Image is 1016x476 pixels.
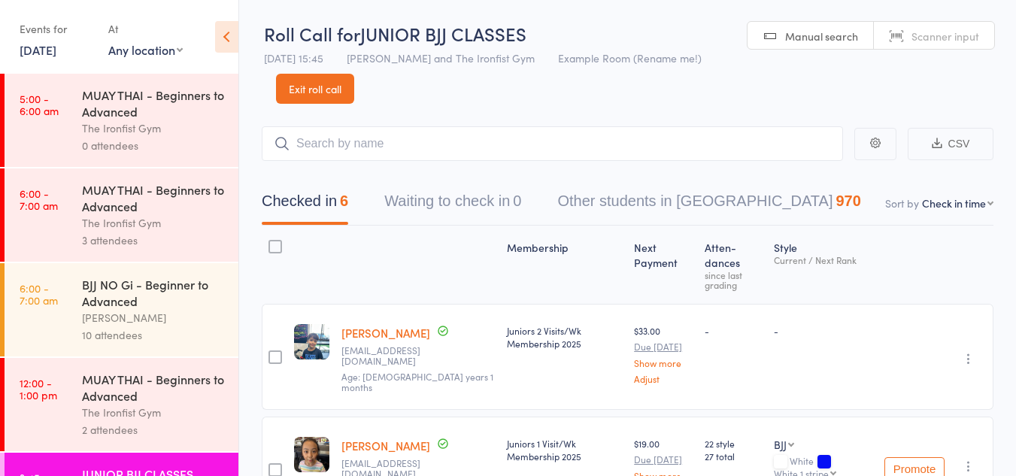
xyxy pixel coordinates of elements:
[774,437,787,452] div: BJJ
[264,21,360,46] span: Roll Call for
[294,437,329,472] img: image1738733879.png
[507,437,623,462] div: Juniors 1 Visit/Wk Membership 2025
[82,371,226,404] div: MUAY THAI - Beginners to Advanced
[262,126,843,161] input: Search by name
[82,137,226,154] div: 0 attendees
[20,377,57,401] time: 12:00 - 1:00 pm
[634,454,693,465] small: Due [DATE]
[108,17,183,41] div: At
[20,187,58,211] time: 6:00 - 7:00 am
[557,185,860,225] button: Other students in [GEOGRAPHIC_DATA]970
[768,232,878,297] div: Style
[82,276,226,309] div: BJJ NO Gi - Beginner to Advanced
[5,74,238,167] a: 5:00 -6:00 amMUAY THAI - Beginners to AdvancedThe Ironfist Gym0 attendees
[908,128,993,160] button: CSV
[341,345,495,367] small: lajla.darvill@gmail.com
[634,374,693,384] a: Adjust
[82,181,226,214] div: MUAY THAI - Beginners to Advanced
[82,232,226,249] div: 3 attendees
[82,421,226,438] div: 2 attendees
[705,450,762,462] span: 27 total
[5,263,238,356] a: 6:00 -7:00 amBJJ NO Gi - Beginner to Advanced[PERSON_NAME]10 attendees
[885,196,919,211] label: Sort by
[513,193,521,209] div: 0
[20,17,93,41] div: Events for
[82,86,226,120] div: MUAY THAI - Beginners to Advanced
[558,50,702,65] span: Example Room (Rename me!)
[82,326,226,344] div: 10 attendees
[20,92,59,117] time: 5:00 - 6:00 am
[264,50,323,65] span: [DATE] 15:45
[705,324,762,337] div: -
[82,214,226,232] div: The Ironfist Gym
[922,196,986,211] div: Check in time
[20,41,56,58] a: [DATE]
[507,324,623,350] div: Juniors 2 Visits/Wk Membership 2025
[347,50,535,65] span: [PERSON_NAME] and The Ironfist Gym
[501,232,629,297] div: Membership
[82,309,226,326] div: [PERSON_NAME]
[634,358,693,368] a: Show more
[360,21,526,46] span: JUNIOR BJJ CLASSES
[705,437,762,450] span: 22 style
[384,185,521,225] button: Waiting to check in0
[5,168,238,262] a: 6:00 -7:00 amMUAY THAI - Beginners to AdvancedThe Ironfist Gym3 attendees
[634,341,693,352] small: Due [DATE]
[705,270,762,290] div: since last grading
[276,74,354,104] a: Exit roll call
[294,324,329,359] img: image1750031784.png
[836,193,860,209] div: 970
[341,438,430,453] a: [PERSON_NAME]
[341,370,493,393] span: Age: [DEMOGRAPHIC_DATA] years 1 months
[774,255,872,265] div: Current / Next Rank
[699,232,768,297] div: Atten­dances
[82,404,226,421] div: The Ironfist Gym
[82,120,226,137] div: The Ironfist Gym
[340,193,348,209] div: 6
[341,325,430,341] a: [PERSON_NAME]
[262,185,348,225] button: Checked in6
[5,358,238,451] a: 12:00 -1:00 pmMUAY THAI - Beginners to AdvancedThe Ironfist Gym2 attendees
[911,29,979,44] span: Scanner input
[108,41,183,58] div: Any location
[634,324,693,384] div: $33.00
[20,282,58,306] time: 6:00 - 7:00 am
[774,324,872,337] div: -
[785,29,858,44] span: Manual search
[628,232,699,297] div: Next Payment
